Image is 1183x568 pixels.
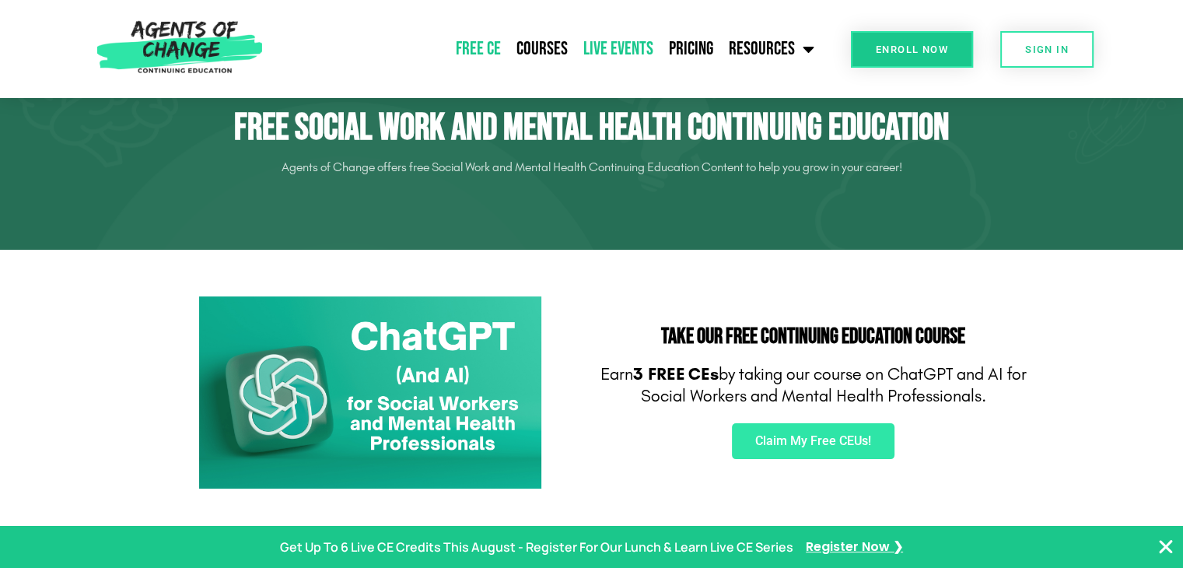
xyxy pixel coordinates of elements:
[509,30,576,68] a: Courses
[280,536,793,559] p: Get Up To 6 Live CE Credits This August - Register For Our Lunch & Learn Live CE Series
[732,423,894,459] a: Claim My Free CEUs!
[600,326,1027,348] h2: Take Our FREE Continuing Education Course
[1025,44,1069,54] span: SIGN IN
[755,435,871,447] span: Claim My Free CEUs!
[661,30,721,68] a: Pricing
[806,536,903,559] a: Register Now ❯
[1000,31,1094,68] a: SIGN IN
[448,30,509,68] a: Free CE
[721,30,822,68] a: Resources
[156,106,1027,151] h1: Free Social Work and Mental Health Continuing Education
[633,364,719,384] b: 3 FREE CEs
[851,31,973,68] a: Enroll Now
[600,363,1027,408] p: Earn by taking our course on ChatGPT and AI for Social Workers and Mental Health Professionals.
[876,44,948,54] span: Enroll Now
[270,30,822,68] nav: Menu
[576,30,661,68] a: Live Events
[156,155,1027,180] p: Agents of Change offers free Social Work and Mental Health Continuing Education Content to help y...
[1157,538,1175,556] button: Close Banner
